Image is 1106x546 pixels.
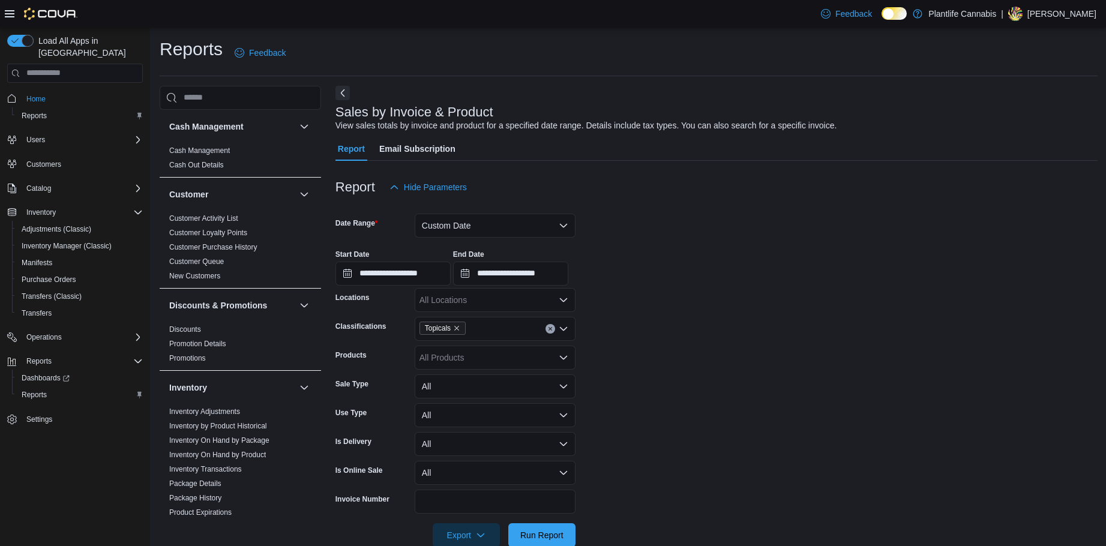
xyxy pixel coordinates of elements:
button: Catalog [22,181,56,196]
span: Reports [17,109,143,123]
a: Reports [17,109,52,123]
a: Cash Management [169,146,230,155]
a: Feedback [230,41,290,65]
button: All [415,403,576,427]
button: Hide Parameters [385,175,472,199]
span: New Customers [169,271,220,281]
button: Reports [12,386,148,403]
label: Locations [335,293,370,302]
button: Inventory Manager (Classic) [12,238,148,254]
h1: Reports [160,37,223,61]
span: Report [338,137,365,161]
span: Run Report [520,529,564,541]
span: Purchase Orders [17,272,143,287]
span: Promotions [169,353,206,363]
button: Open list of options [559,353,568,362]
span: Manifests [17,256,143,270]
a: Inventory by Product Historical [169,422,267,430]
a: Customer Loyalty Points [169,229,247,237]
span: Adjustments (Classic) [22,224,91,234]
button: Open list of options [559,324,568,334]
button: Inventory [169,382,295,394]
button: All [415,374,576,398]
span: Customer Purchase History [169,242,257,252]
label: Invoice Number [335,494,389,504]
h3: Inventory [169,382,207,394]
a: Inventory Manager (Classic) [17,239,116,253]
button: Remove Topicals from selection in this group [453,325,460,332]
span: Customer Loyalty Points [169,228,247,238]
button: Customers [2,155,148,173]
a: Inventory On Hand by Package [169,436,269,445]
a: Feedback [816,2,877,26]
span: Settings [22,412,143,427]
p: | [1001,7,1003,21]
span: Home [26,94,46,104]
h3: Customer [169,188,208,200]
a: Promotions [169,354,206,362]
div: Cash Management [160,143,321,177]
label: Date Range [335,218,378,228]
a: Customers [22,157,66,172]
a: Dashboards [17,371,74,385]
button: Catalog [2,180,148,197]
label: Start Date [335,250,370,259]
div: View sales totals by invoice and product for a specified date range. Details include tax types. Y... [335,119,837,132]
span: Reports [22,354,143,368]
button: Inventory [2,204,148,221]
span: Email Subscription [379,137,455,161]
input: Press the down key to open a popover containing a calendar. [453,262,568,286]
a: Manifests [17,256,57,270]
h3: Report [335,180,375,194]
span: Inventory Adjustments [169,407,240,416]
span: Dashboards [17,371,143,385]
span: Transfers [22,308,52,318]
h3: Discounts & Promotions [169,299,267,311]
span: Adjustments (Classic) [17,222,143,236]
a: Customer Purchase History [169,243,257,251]
span: Settings [26,415,52,424]
a: Purchase Orders [17,272,81,287]
span: Users [22,133,143,147]
a: Cash Out Details [169,161,224,169]
button: Adjustments (Classic) [12,221,148,238]
label: Classifications [335,322,386,331]
span: Catalog [26,184,51,193]
a: Product Expirations [169,508,232,517]
a: Dashboards [12,370,148,386]
button: Cash Management [169,121,295,133]
span: Reports [22,390,47,400]
span: Inventory [26,208,56,217]
button: Users [2,131,148,148]
div: Customer [160,211,321,288]
span: Transfers (Classic) [17,289,143,304]
button: Transfers [12,305,148,322]
a: Customer Activity List [169,214,238,223]
input: Press the down key to open a popover containing a calendar. [335,262,451,286]
a: Home [22,92,50,106]
span: Home [22,91,143,106]
span: Operations [22,330,143,344]
a: Adjustments (Classic) [17,222,96,236]
button: Home [2,90,148,107]
button: Customer [169,188,295,200]
button: Customer [297,187,311,202]
span: Reports [17,388,143,402]
h3: Sales by Invoice & Product [335,105,493,119]
span: Inventory Transactions [169,464,242,474]
a: Customer Queue [169,257,224,266]
div: Discounts & Promotions [160,322,321,370]
a: Inventory Transactions [169,465,242,473]
button: Discounts & Promotions [297,298,311,313]
a: Transfers [17,306,56,320]
a: Transfers (Classic) [17,289,86,304]
span: Load All Apps in [GEOGRAPHIC_DATA] [34,35,143,59]
button: Inventory [297,380,311,395]
span: Discounts [169,325,201,334]
label: Use Type [335,408,367,418]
